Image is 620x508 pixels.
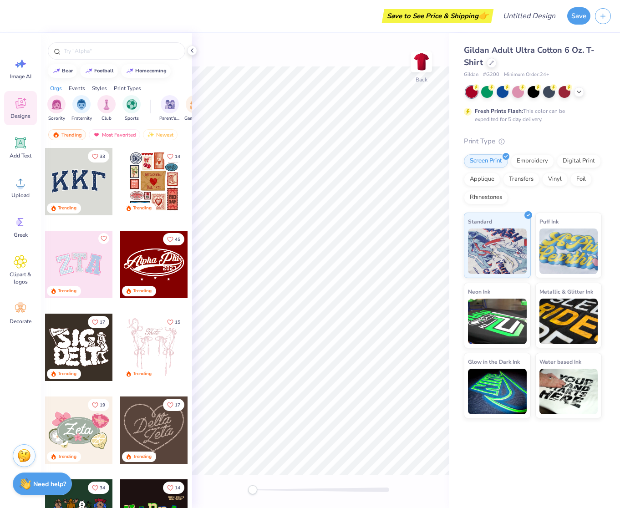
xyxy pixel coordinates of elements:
[88,399,109,411] button: Like
[175,403,180,407] span: 17
[468,299,527,344] img: Neon Ink
[114,84,141,92] div: Print Types
[175,154,180,159] span: 14
[88,482,109,494] button: Like
[464,71,478,79] span: Gildan
[122,95,141,122] div: filter for Sports
[159,95,180,122] button: filter button
[121,64,171,78] button: homecoming
[159,115,180,122] span: Parent's Weekend
[159,95,180,122] div: filter for Parent's Weekend
[163,233,184,245] button: Like
[97,95,116,122] div: filter for Club
[163,399,184,411] button: Like
[133,371,152,377] div: Trending
[71,95,92,122] button: filter button
[464,154,508,168] div: Screen Print
[58,205,76,212] div: Trending
[184,95,205,122] button: filter button
[100,403,105,407] span: 19
[468,369,527,414] img: Glow in the Dark Ink
[542,173,568,186] div: Vinyl
[88,316,109,328] button: Like
[10,73,31,80] span: Image AI
[125,115,139,122] span: Sports
[97,95,116,122] button: filter button
[127,99,137,110] img: Sports Image
[464,45,595,68] span: Gildan Adult Ultra Cotton 6 Oz. T-Shirt
[80,64,118,78] button: football
[92,84,107,92] div: Styles
[48,64,77,78] button: bear
[93,132,100,138] img: most_fav.gif
[133,205,152,212] div: Trending
[165,99,175,110] img: Parent's Weekend Image
[122,95,141,122] button: filter button
[539,229,598,274] img: Puff Ink
[468,217,492,226] span: Standard
[62,68,73,73] div: bear
[94,68,114,73] div: football
[63,46,179,56] input: Try "Alpha"
[100,486,105,490] span: 34
[98,233,109,244] button: Like
[58,371,76,377] div: Trending
[163,482,184,494] button: Like
[539,299,598,344] img: Metallic & Glitter Ink
[10,318,31,325] span: Decorate
[126,68,133,74] img: trend_line.gif
[58,288,76,295] div: Trending
[89,129,140,140] div: Most Favorited
[10,152,31,159] span: Add Text
[175,237,180,242] span: 45
[53,68,60,74] img: trend_line.gif
[503,173,539,186] div: Transfers
[71,115,92,122] span: Fraternity
[496,7,563,25] input: Untitled Design
[10,112,30,120] span: Designs
[100,154,105,159] span: 33
[468,357,520,366] span: Glow in the Dark Ink
[133,453,152,460] div: Trending
[184,95,205,122] div: filter for Game Day
[468,229,527,274] img: Standard
[416,76,427,84] div: Back
[69,84,85,92] div: Events
[175,320,180,325] span: 15
[475,107,523,115] strong: Fresh Prints Flash:
[175,486,180,490] span: 14
[133,288,152,295] div: Trending
[539,357,581,366] span: Water based Ink
[464,191,508,204] div: Rhinestones
[85,68,92,74] img: trend_line.gif
[76,99,86,110] img: Fraternity Image
[384,9,491,23] div: Save to See Price & Shipping
[71,95,92,122] div: filter for Fraternity
[539,287,593,296] span: Metallic & Glitter Ink
[190,99,200,110] img: Game Day Image
[47,95,66,122] div: filter for Sorority
[135,68,167,73] div: homecoming
[539,217,559,226] span: Puff Ink
[504,71,549,79] span: Minimum Order: 24 +
[511,154,554,168] div: Embroidery
[475,107,587,123] div: This color can be expedited for 5 day delivery.
[14,231,28,239] span: Greek
[48,129,86,140] div: Trending
[88,150,109,163] button: Like
[102,115,112,122] span: Club
[143,129,178,140] div: Newest
[5,271,36,285] span: Clipart & logos
[163,150,184,163] button: Like
[147,132,154,138] img: newest.gif
[464,136,602,147] div: Print Type
[11,192,30,199] span: Upload
[483,71,499,79] span: # G200
[163,316,184,328] button: Like
[478,10,488,21] span: 👉
[100,320,105,325] span: 17
[468,287,490,296] span: Neon Ink
[48,115,65,122] span: Sorority
[539,369,598,414] img: Water based Ink
[51,99,62,110] img: Sorority Image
